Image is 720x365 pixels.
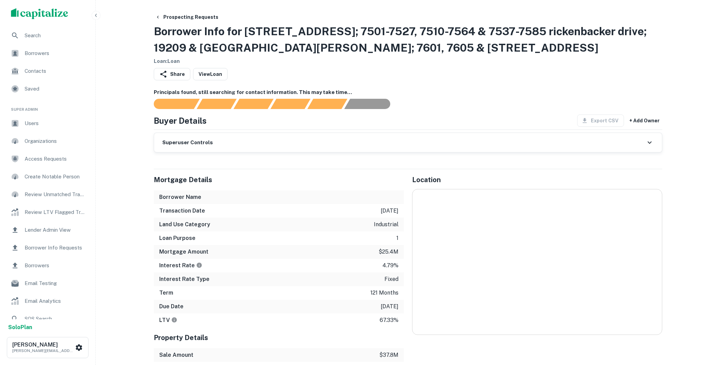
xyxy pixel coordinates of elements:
li: Super Admin [5,98,90,115]
button: + Add Owner [627,114,662,127]
h6: Term [159,289,173,297]
h5: Property Details [154,333,404,343]
span: Review LTV Flagged Transactions [25,208,86,216]
div: Principals found, still searching for contact information. This may take time... [307,99,347,109]
span: SOS Search [25,315,86,323]
h6: Transaction Date [159,207,205,215]
h4: Buyer Details [154,114,207,127]
svg: LTVs displayed on the website are for informational purposes only and may be reported incorrectly... [171,317,177,323]
p: [PERSON_NAME][EMAIL_ADDRESS][DOMAIN_NAME] [12,348,74,354]
span: Borrowers [25,261,86,270]
h6: Principals found, still searching for contact information. This may take time... [154,89,662,96]
h6: Superuser Controls [162,139,213,147]
p: $37.8m [379,351,398,359]
a: ViewLoan [193,68,228,80]
h6: Sale Amount [159,351,193,359]
h6: Mortgage Amount [159,248,208,256]
a: Lender Admin View [5,222,90,238]
strong: Solo Plan [8,324,32,330]
p: 121 months [370,289,398,297]
h3: Borrower Info for [STREET_ADDRESS]; 7501-7527, 7510-7564 & 7537-7585 rickenbacker drive; 19209 & ... [154,23,662,56]
span: Borrowers [25,49,86,57]
h5: Location [412,175,662,185]
span: Contacts [25,67,86,75]
h5: Mortgage Details [154,175,404,185]
a: Contacts [5,63,90,79]
a: SoloPlan [8,323,32,332]
a: Create Notable Person [5,168,90,185]
button: Share [154,68,190,80]
a: Borrowers [5,257,90,274]
span: Create Notable Person [25,173,86,181]
p: 4.79% [382,261,398,270]
a: Organizations [5,133,90,149]
p: $25.4m [379,248,398,256]
h6: Interest Rate [159,261,202,270]
h6: LTV [159,316,177,324]
span: Organizations [25,137,86,145]
a: Review LTV Flagged Transactions [5,204,90,220]
a: Users [5,115,90,132]
img: capitalize-logo.png [11,8,68,19]
a: Access Requests [5,151,90,167]
span: Email Analytics [25,297,86,305]
p: [DATE] [381,302,398,311]
h6: Loan : Loan [154,57,662,65]
p: industrial [374,220,398,229]
a: Borrowers [5,45,90,62]
span: Email Testing [25,279,86,287]
button: [PERSON_NAME][PERSON_NAME][EMAIL_ADDRESS][DOMAIN_NAME] [7,337,89,358]
span: Search [25,31,86,40]
h6: Due Date [159,302,184,311]
p: fixed [384,275,398,283]
h6: Loan Purpose [159,234,195,242]
h6: Borrower Name [159,193,201,201]
span: Saved [25,85,86,93]
p: 67.33% [380,316,398,324]
a: Email Testing [5,275,90,292]
a: Borrower Info Requests [5,240,90,256]
span: Lender Admin View [25,226,86,234]
p: 1 [396,234,398,242]
a: Saved [5,81,90,97]
div: Sending borrower request to AI... [146,99,197,109]
p: [DATE] [381,207,398,215]
h6: Land Use Category [159,220,210,229]
span: Access Requests [25,155,86,163]
a: SOS Search [5,311,90,327]
a: Search [5,27,90,44]
h6: Interest Rate Type [159,275,209,283]
div: Principals found, AI now looking for contact information... [270,99,310,109]
div: AI fulfillment process complete. [344,99,398,109]
svg: The interest rates displayed on the website are for informational purposes only and may be report... [196,262,202,268]
span: Borrower Info Requests [25,244,86,252]
div: Documents found, AI parsing details... [233,99,273,109]
a: Email Analytics [5,293,90,309]
div: Your request is received and processing... [196,99,236,109]
a: Review Unmatched Transactions [5,186,90,203]
span: Users [25,119,86,127]
h6: [PERSON_NAME] [12,342,74,348]
button: Prospecting Requests [152,11,221,23]
span: Review Unmatched Transactions [25,190,86,199]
